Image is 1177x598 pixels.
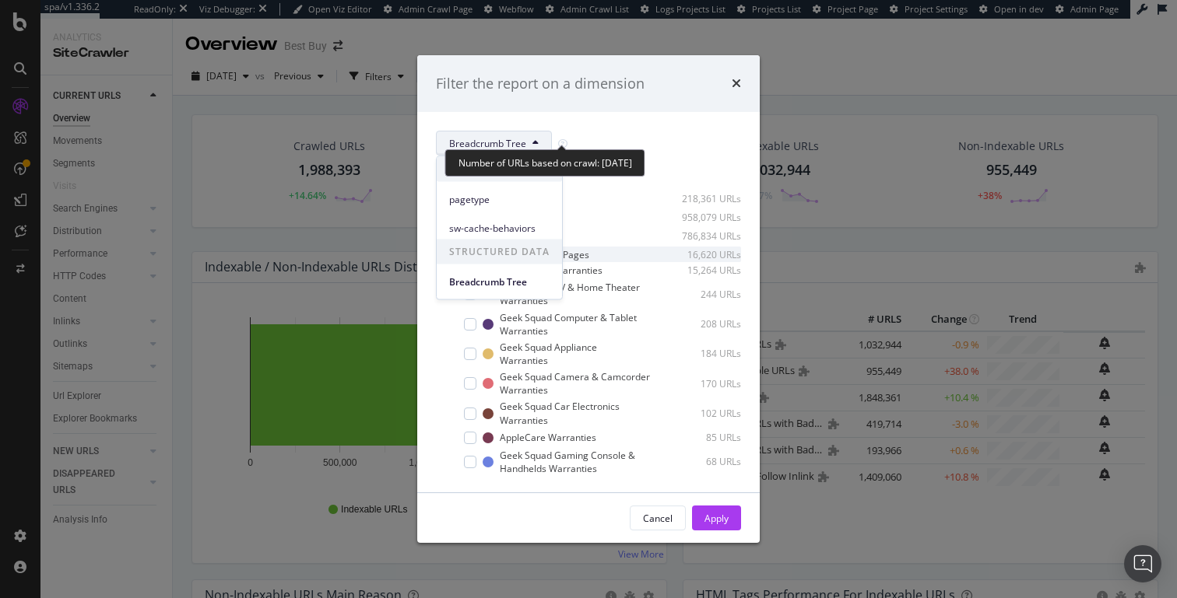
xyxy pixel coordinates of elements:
div: Geek Squad Computer & Tablet Warranties [500,311,655,337]
div: 170 URLs [680,377,741,390]
div: AppleCare Warranties [500,431,596,444]
div: 208 URLs [677,317,741,330]
div: Cancel [643,512,673,525]
div: Number of URLs based on crawl: [DATE] [459,156,632,170]
button: Breadcrumb Tree [436,131,552,156]
span: pagetype [449,192,550,206]
span: Breadcrumb Tree [449,275,550,289]
div: 958,079 URLs [665,211,741,224]
div: 786,834 URLs [665,229,741,243]
div: 15,264 URLs [665,264,741,277]
div: 244 URLs [678,288,741,301]
button: Cancel [630,505,686,530]
div: 184 URLs [666,348,741,361]
div: Filter the report on a dimension [436,74,645,94]
div: times [732,74,741,94]
div: Geek Squad Camera & Camcorder Warranties [500,370,659,397]
button: Apply [692,505,741,530]
span: STRUCTURED DATA [437,240,562,264]
div: 16,620 URLs [665,248,741,261]
div: Geek Squad Gaming Console & Handhelds Warranties [500,449,666,475]
div: 85 URLs [665,431,741,444]
span: Breadcrumb Tree [449,137,526,150]
div: Geek Squad Appliance Warranties [500,341,645,367]
div: Geek Squad TV & Home Theater Warranties [500,281,656,307]
div: Open Intercom Messenger [1124,545,1161,582]
div: modal [417,55,760,544]
div: Geek Squad Car Electronics Warranties [500,400,652,427]
div: 218,361 URLs [665,192,741,205]
span: sw-cache-behaviors [449,221,550,235]
span: SEGMENTS [437,157,562,182]
div: Apply [704,512,729,525]
div: 102 URLs [673,407,741,420]
div: 68 URLs [687,455,741,468]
